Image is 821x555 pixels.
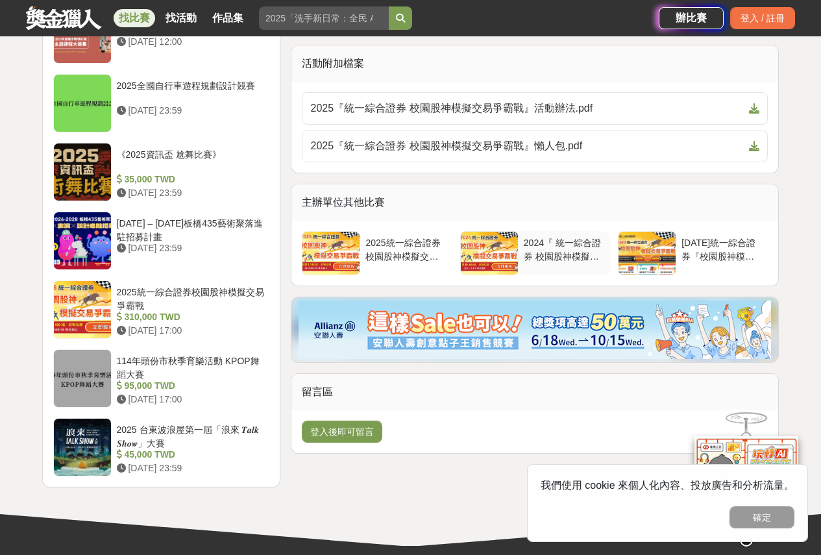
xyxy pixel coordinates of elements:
[117,35,265,49] div: [DATE] 12:00
[310,101,744,116] span: 2025『統一綜合證券 校園股神模擬交易爭霸戰』活動辦法.pdf
[53,74,270,132] a: 2025全國自行車遊程規劃設計競賽 [DATE] 23:59
[694,436,798,523] img: d2146d9a-e6f6-4337-9592-8cefde37ba6b.png
[618,231,768,275] a: [DATE]統一綜合證券『校園股神模擬交易爭霸戰』
[117,186,265,200] div: [DATE] 23:59
[53,349,270,408] a: 114年頭份市秋季育樂活動 KPOP舞蹈大賽 95,000 TWD [DATE] 17:00
[53,212,270,270] a: [DATE] – [DATE]板橋435藝術聚落進駐招募計畫 [DATE] 23:59
[117,354,265,379] div: 114年頭份市秋季育樂活動 KPOP舞蹈大賽
[291,45,778,82] div: 活動附加檔案
[291,374,778,410] div: 留言區
[117,79,265,104] div: 2025全國自行車遊程規劃設計競賽
[460,231,610,275] a: 2024『 統一綜合證券 校園股神模擬交易爭霸戰』
[117,393,265,406] div: [DATE] 17:00
[117,462,265,475] div: [DATE] 23:59
[659,7,724,29] a: 辦比賽
[117,104,265,117] div: [DATE] 23:59
[114,9,155,27] a: 找比賽
[291,184,778,221] div: 主辦單位其他比賽
[541,480,794,491] span: 我們使用 cookie 來個人化內容、投放廣告和分析流量。
[207,9,249,27] a: 作品集
[117,379,265,393] div: 95,000 TWD
[524,236,605,261] div: 2024『 統一綜合證券 校園股神模擬交易爭霸戰』
[681,236,763,261] div: [DATE]統一綜合證券『校園股神模擬交易爭霸戰』
[299,301,771,359] img: dcc59076-91c0-4acb-9c6b-a1d413182f46.png
[302,421,382,443] button: 登入後即可留言
[117,423,265,448] div: 2025 台東波浪屋第一屆「浪來 𝑻𝒂𝒍𝒌 𝑺𝒉𝒐𝒘」大賽
[117,217,265,241] div: [DATE] – [DATE]板橋435藝術聚落進駐招募計畫
[117,324,265,338] div: [DATE] 17:00
[259,6,389,30] input: 2025「洗手新日常：全民 ALL IN」洗手歌全台徵選
[117,241,265,255] div: [DATE] 23:59
[53,280,270,339] a: 2025統一綜合證券校園股神模擬交易爭霸戰 310,000 TWD [DATE] 17:00
[729,506,794,528] button: 確定
[310,138,744,154] span: 2025『統一綜合證券 校園股神模擬交易爭霸戰』懶人包.pdf
[302,130,768,162] a: 2025『統一綜合證券 校園股神模擬交易爭霸戰』懶人包.pdf
[117,448,265,462] div: 45,000 TWD
[160,9,202,27] a: 找活動
[117,173,265,186] div: 35,000 TWD
[117,286,265,310] div: 2025統一綜合證券校園股神模擬交易爭霸戰
[117,310,265,324] div: 310,000 TWD
[730,7,795,29] div: 登入 / 註冊
[53,143,270,201] a: 《2025資訊盃 尬舞比賽》 35,000 TWD [DATE] 23:59
[365,236,447,261] div: 2025統一綜合證券校園股神模擬交易爭霸戰
[302,92,768,125] a: 2025『統一綜合證券 校園股神模擬交易爭霸戰』活動辦法.pdf
[302,231,452,275] a: 2025統一綜合證券校園股神模擬交易爭霸戰
[53,418,270,476] a: 2025 台東波浪屋第一屆「浪來 𝑻𝒂𝒍𝒌 𝑺𝒉𝒐𝒘」大賽 45,000 TWD [DATE] 23:59
[117,148,265,173] div: 《2025資訊盃 尬舞比賽》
